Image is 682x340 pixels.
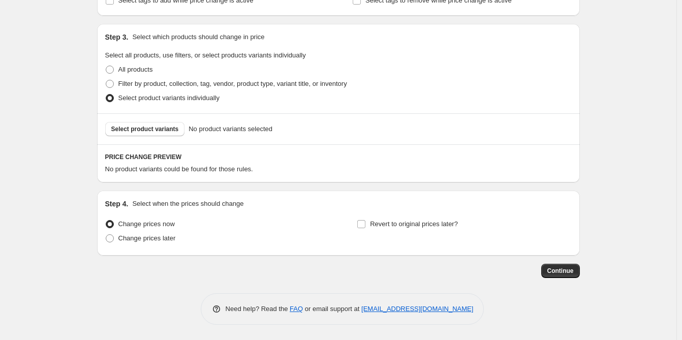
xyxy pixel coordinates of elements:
[189,124,272,134] span: No product variants selected
[290,305,303,313] a: FAQ
[105,51,306,59] span: Select all products, use filters, or select products variants individually
[105,153,572,161] h6: PRICE CHANGE PREVIEW
[105,165,253,173] span: No product variants could be found for those rules.
[132,32,264,42] p: Select which products should change in price
[118,234,176,242] span: Change prices later
[132,199,243,209] p: Select when the prices should change
[105,122,185,136] button: Select product variants
[111,125,179,133] span: Select product variants
[541,264,580,278] button: Continue
[361,305,473,313] a: [EMAIL_ADDRESS][DOMAIN_NAME]
[105,199,129,209] h2: Step 4.
[303,305,361,313] span: or email support at
[118,66,153,73] span: All products
[118,80,347,87] span: Filter by product, collection, tag, vendor, product type, variant title, or inventory
[547,267,574,275] span: Continue
[370,220,458,228] span: Revert to original prices later?
[118,94,220,102] span: Select product variants individually
[226,305,290,313] span: Need help? Read the
[118,220,175,228] span: Change prices now
[105,32,129,42] h2: Step 3.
